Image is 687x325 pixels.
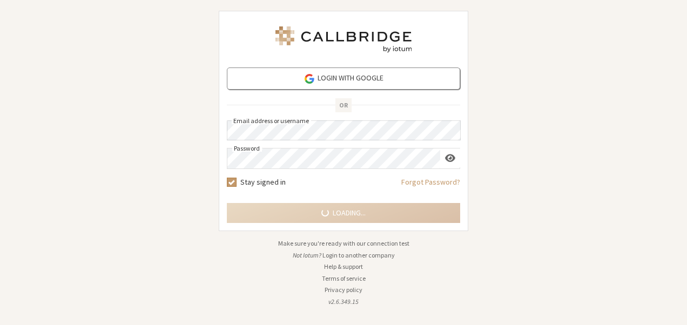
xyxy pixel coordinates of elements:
[322,274,366,282] a: Terms of service
[660,297,679,317] iframe: Chat
[335,98,352,112] span: OR
[333,207,366,219] span: Loading...
[219,250,468,260] li: Not Iotum?
[325,286,362,294] a: Privacy policy
[240,177,286,188] label: Stay signed in
[440,148,460,167] div: Hide password
[227,203,460,223] button: Loading...
[273,26,414,52] img: Iotum
[227,120,461,140] input: Email address or username
[227,148,440,168] input: Password
[227,67,460,90] a: Login with Google
[401,177,460,195] a: Forgot Password?
[278,239,409,247] a: Make sure you're ready with our connection test
[304,73,315,85] img: google-icon.png
[324,262,363,270] a: Help & support
[322,250,395,260] button: Login to another company
[219,297,468,307] li: v2.6.349.15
